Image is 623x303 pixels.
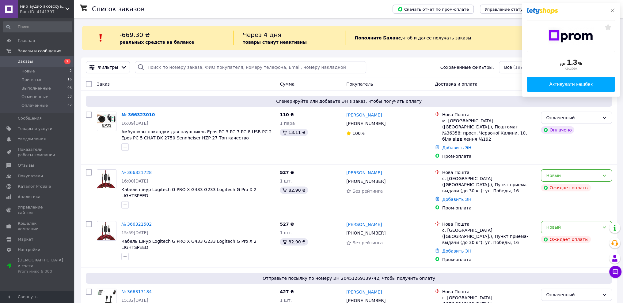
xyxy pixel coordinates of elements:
[352,189,383,194] span: Без рейтинга
[97,222,116,239] img: Фото товару
[18,38,35,43] span: Главная
[121,239,256,250] a: Кабель шнур Logitech G PRO X G433 G233 Logitech G Pro X 2 LIGHTSPEED
[485,7,533,12] span: Управление статусами
[18,205,57,216] span: Управление сайтом
[346,112,382,118] a: [PERSON_NAME]
[121,112,155,117] a: № 366323010
[393,5,474,14] button: Скачать отчет по пром-оплате
[546,172,599,179] div: Новый
[18,136,46,142] span: Уведомления
[97,114,116,129] img: Фото товару
[440,64,494,70] span: Сохраненные фильтры:
[121,289,152,294] a: № 366317184
[88,275,610,281] span: Отправьте посылку по номеру ЭН 20451269139742, чтобы получить оплату
[435,82,477,87] span: Доставка и оплата
[121,187,256,198] a: Кабель шнур Logitech G PRO X G433 G233 Logitech G Pro X 2 LIGHTSPEED
[442,153,536,159] div: Пром-оплата
[67,103,72,108] span: 52
[67,77,72,83] span: 16
[345,177,387,186] div: [PHONE_NUMBER]
[67,94,72,100] span: 33
[97,221,116,241] a: Фото товару
[442,257,536,263] div: Пром-оплата
[18,126,52,131] span: Товары и услуги
[135,61,366,73] input: Поиск по номеру заказа, ФИО покупателя, номеру телефона, Email, номеру накладной
[280,289,294,294] span: 427 ₴
[18,48,61,54] span: Заказы и сообщения
[541,236,591,243] div: Ожидает оплаты
[280,121,295,126] span: 1 пара
[280,82,294,87] span: Сумма
[442,169,536,176] div: Нова Пошта
[96,33,105,42] img: :exclamation:
[18,194,40,200] span: Аналитика
[355,35,401,40] b: Пополните Баланс
[121,170,152,175] a: № 366321728
[18,257,63,274] span: [DEMOGRAPHIC_DATA] и счета
[243,31,281,39] span: Через 4 дня
[21,103,48,108] span: Оплаченные
[120,31,150,39] span: -669.30 ₴
[280,112,294,117] span: 110 ₴
[546,224,599,231] div: Новый
[121,121,148,126] span: 16:09[DATE]
[280,170,294,175] span: 527 ₴
[18,59,33,64] span: Заказы
[64,59,70,64] span: 2
[18,173,43,179] span: Покупатели
[18,269,63,274] div: Prom микс 6 000
[88,98,610,104] span: Сгенерируйте или добавьте ЭН в заказ, чтобы получить оплату
[121,230,148,235] span: 15:59[DATE]
[280,179,292,183] span: 1 шт.
[121,222,152,227] a: № 366321502
[97,170,116,188] img: Фото товару
[21,68,35,74] span: Новые
[280,187,308,194] div: 82.90 ₴
[346,170,382,176] a: [PERSON_NAME]
[442,145,471,150] a: Добавить ЭН
[442,118,536,142] div: м. [GEOGRAPHIC_DATA] ([GEOGRAPHIC_DATA].), Поштомат №36358: просп. Червоної Калини, 10, біля відд...
[18,163,34,168] span: Отзывы
[18,247,40,253] span: Настройки
[120,40,194,45] b: реальных средств на балансе
[346,82,373,87] span: Покупатель
[541,126,574,134] div: Оплачено
[121,179,148,183] span: 16:00[DATE]
[352,131,365,136] span: 100%
[280,238,308,246] div: 82.90 ₴
[442,197,471,202] a: Добавить ЭН
[280,129,308,136] div: 13.11 ₴
[21,77,43,83] span: Принятые
[121,129,272,140] a: Амбушюры накладки для наушников Epos PC 3 PC 7 PC 8 USB PC 2 Epos PC 5 CHAT DK 2750 Sennheiser HZ...
[97,112,116,131] a: Фото товару
[20,4,66,9] span: мир аудио аксессуаров
[541,184,591,191] div: Ожидает оплаты
[18,221,57,232] span: Кошелек компании
[442,205,536,211] div: Пром-оплата
[3,21,72,32] input: Поиск
[609,266,621,278] button: Чат с покупателем
[442,112,536,118] div: Нова Пошта
[397,6,469,12] span: Скачать отчет по пром-оплате
[546,291,599,298] div: Оплаченный
[21,86,51,91] span: Выполненные
[18,116,42,121] span: Сообщения
[442,249,471,253] a: Добавить ЭН
[346,221,382,227] a: [PERSON_NAME]
[352,240,383,245] span: Без рейтинга
[280,230,292,235] span: 1 шт.
[346,289,382,295] a: [PERSON_NAME]
[18,237,33,242] span: Маркет
[513,65,525,70] span: (199)
[18,184,51,189] span: Каталог ProSale
[243,40,306,45] b: товары станут неактивны
[480,5,538,14] button: Управление статусами
[97,82,110,87] span: Заказ
[98,64,118,70] span: Фильтры
[345,229,387,237] div: [PHONE_NUMBER]
[70,68,72,74] span: 2
[442,289,536,295] div: Нова Пошта
[97,169,116,189] a: Фото товару
[21,94,48,100] span: Отмененные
